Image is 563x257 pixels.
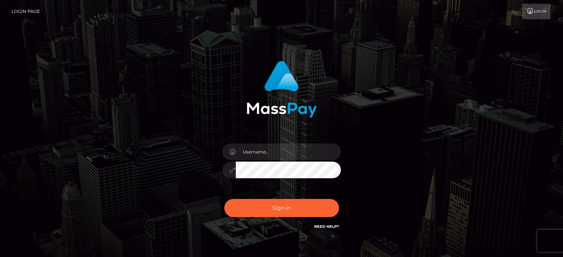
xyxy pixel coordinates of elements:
[224,199,339,217] button: Sign in
[11,4,40,19] a: Login Page
[236,143,341,160] input: Username...
[314,224,339,229] a: Need Help?
[522,4,550,19] a: Login
[247,61,317,118] img: MassPay Login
